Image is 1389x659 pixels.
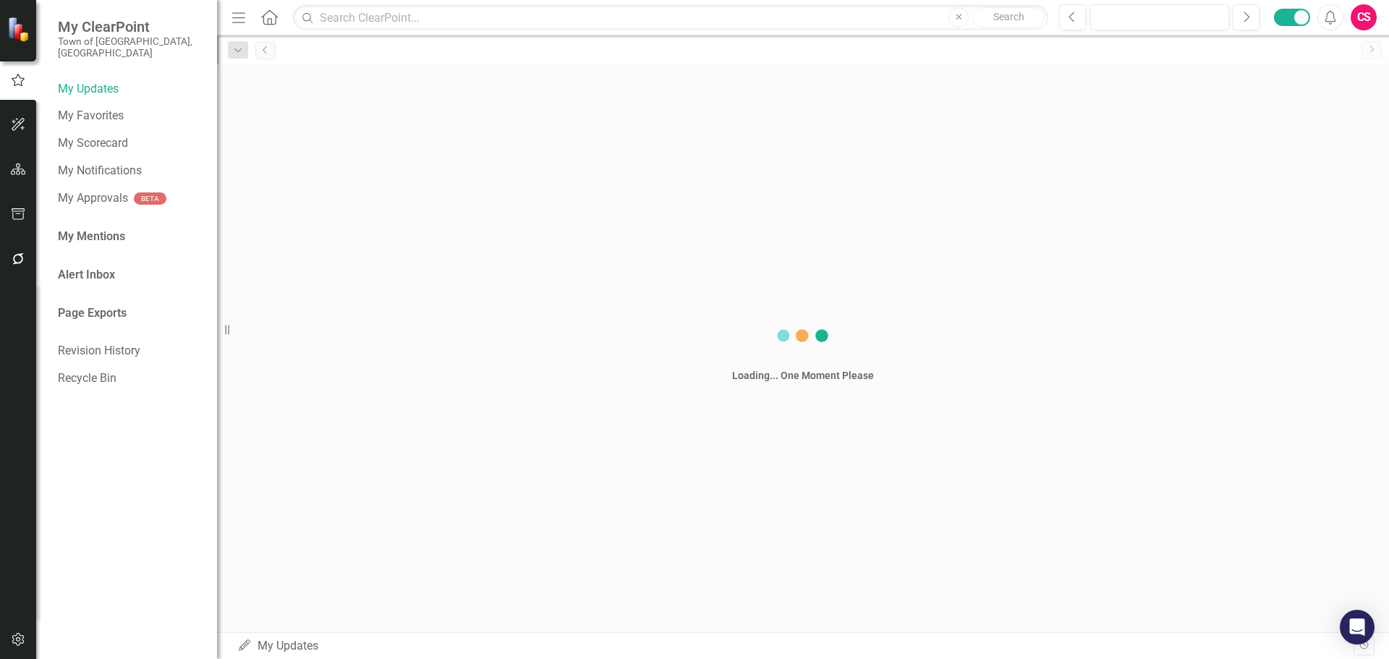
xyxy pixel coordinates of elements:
[58,108,203,124] a: My Favorites
[134,192,166,205] div: BETA
[58,343,203,360] a: Revision History
[58,229,125,245] a: My Mentions
[1340,610,1375,645] div: Open Intercom Messenger
[58,190,128,207] a: My Approvals
[993,11,1024,22] span: Search
[732,368,874,383] div: Loading... One Moment Please
[7,17,33,42] img: ClearPoint Strategy
[972,7,1045,27] button: Search
[58,305,127,322] a: Page Exports
[237,638,1354,655] div: My Updates
[58,18,203,35] span: My ClearPoint
[1351,4,1377,30] button: CS
[58,81,203,98] a: My Updates
[58,163,203,179] a: My Notifications
[58,35,203,59] small: Town of [GEOGRAPHIC_DATA], [GEOGRAPHIC_DATA]
[58,267,115,284] a: Alert Inbox
[58,370,203,387] a: Recycle Bin
[58,135,203,152] a: My Scorecard
[293,5,1048,30] input: Search ClearPoint...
